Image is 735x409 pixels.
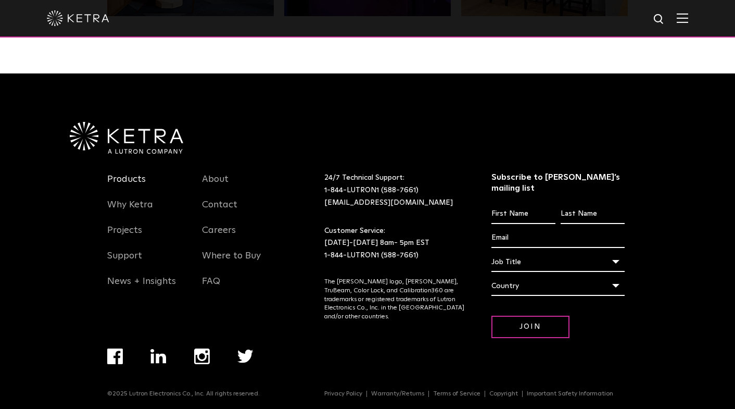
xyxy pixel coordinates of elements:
[202,172,281,300] div: Navigation Menu
[107,349,281,390] div: Navigation Menu
[491,228,625,248] input: Email
[202,199,237,223] a: Contact
[653,13,666,26] img: search icon
[202,250,261,274] a: Where to Buy
[70,122,183,154] img: Ketra-aLutronCo_White_RGB
[202,225,236,249] a: Careers
[202,276,220,300] a: FAQ
[107,250,142,274] a: Support
[107,276,176,300] a: News + Insights
[107,349,123,364] img: facebook
[107,225,142,249] a: Projects
[324,252,419,259] a: 1-844-LUTRON1 (588-7661)
[561,204,625,224] input: Last Name
[677,13,688,23] img: Hamburger%20Nav.svg
[324,172,465,209] p: 24/7 Technical Support:
[491,316,569,338] input: Join
[523,391,617,397] a: Important Safety Information
[47,10,109,26] img: ketra-logo-2019-white
[194,349,210,364] img: instagram
[107,172,186,300] div: Navigation Menu
[237,350,254,363] img: twitter
[491,276,625,296] div: Country
[367,391,429,397] a: Warranty/Returns
[485,391,523,397] a: Copyright
[429,391,485,397] a: Terms of Service
[324,225,465,262] p: Customer Service: [DATE]-[DATE] 8am- 5pm EST
[202,173,229,197] a: About
[491,252,625,272] div: Job Title
[320,391,367,397] a: Privacy Policy
[324,390,628,398] div: Navigation Menu
[324,199,453,206] a: [EMAIL_ADDRESS][DOMAIN_NAME]
[107,390,260,398] p: ©2025 Lutron Electronics Co., Inc. All rights reserved.
[107,173,146,197] a: Products
[491,172,625,194] h3: Subscribe to [PERSON_NAME]’s mailing list
[107,199,153,223] a: Why Ketra
[491,204,555,224] input: First Name
[324,187,419,194] a: 1-844-LUTRON1 (588-7661)
[324,278,465,321] p: The [PERSON_NAME] logo, [PERSON_NAME], TruBeam, Color Lock, and Calibration360 are trademarks or ...
[150,349,167,364] img: linkedin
